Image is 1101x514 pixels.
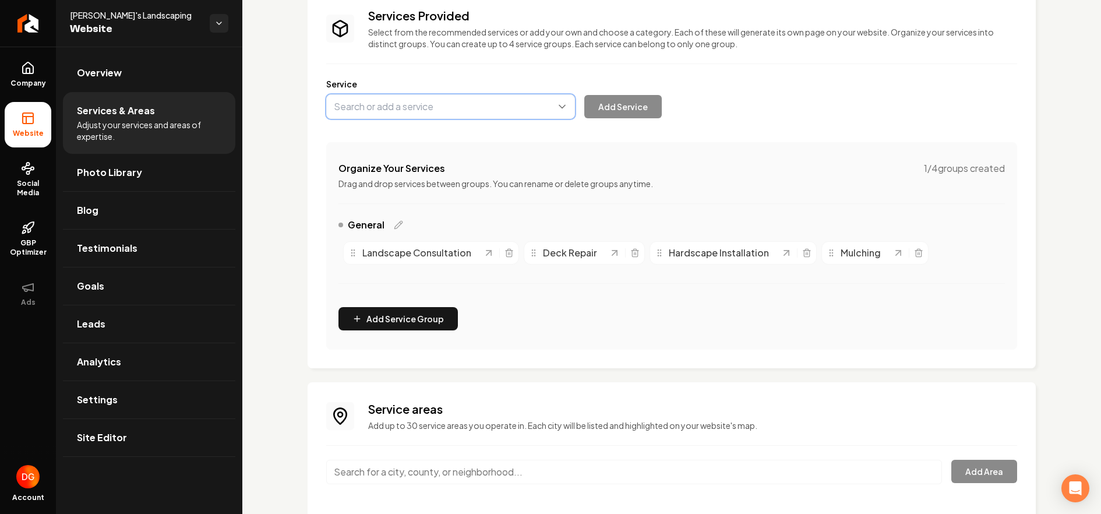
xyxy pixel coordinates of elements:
div: Mulching [827,246,892,260]
h3: Service areas [368,401,1017,417]
span: Testimonials [77,241,137,255]
button: Add Service Group [338,307,458,330]
h3: Services Provided [368,8,1017,24]
p: Add up to 30 service areas you operate in. Each city will be listed and highlighted on your websi... [368,420,1017,431]
span: Overview [77,66,122,80]
a: Analytics [63,343,235,381]
a: Settings [63,381,235,418]
button: Ads [5,271,51,316]
span: Hardscape Installation [669,246,769,260]
a: Goals [63,267,235,305]
div: Landscape Consultation [348,246,483,260]
span: Adjust your services and areas of expertise. [77,119,221,142]
img: Rebolt Logo [17,14,39,33]
a: Company [5,52,51,97]
p: Drag and drop services between groups. You can rename or delete groups anytime. [338,178,1005,189]
span: Company [6,79,51,88]
span: Mulching [841,246,881,260]
p: Select from the recommended services or add your own and choose a category. Each of these will ge... [368,26,1017,50]
button: Open user button [16,465,40,488]
span: Website [8,129,48,138]
span: Leads [77,317,105,331]
input: Search for a city, county, or neighborhood... [326,460,942,484]
span: Settings [77,393,118,407]
span: Website [70,21,200,37]
div: Deck Repair [529,246,609,260]
a: Photo Library [63,154,235,191]
span: Photo Library [77,166,142,179]
img: Daniel Goldstein [16,465,40,488]
span: 1 / 4 groups created [924,161,1005,175]
span: Goals [77,279,104,293]
a: Testimonials [63,230,235,267]
span: [PERSON_NAME]'s Landscaping [70,9,200,21]
span: Account [12,493,44,502]
a: Blog [63,192,235,229]
span: Blog [77,203,98,217]
span: Deck Repair [543,246,597,260]
span: Services & Areas [77,104,155,118]
span: Ads [16,298,40,307]
span: Social Media [5,179,51,198]
span: General [348,218,384,232]
h4: Organize Your Services [338,161,445,175]
a: Overview [63,54,235,91]
span: Analytics [77,355,121,369]
span: Site Editor [77,431,127,445]
span: GBP Optimizer [5,238,51,257]
div: Open Intercom Messenger [1061,474,1089,502]
div: Hardscape Installation [655,246,781,260]
span: Landscape Consultation [362,246,471,260]
a: GBP Optimizer [5,212,51,266]
a: Social Media [5,152,51,207]
label: Service [326,78,1017,90]
a: Site Editor [63,419,235,456]
a: Leads [63,305,235,343]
